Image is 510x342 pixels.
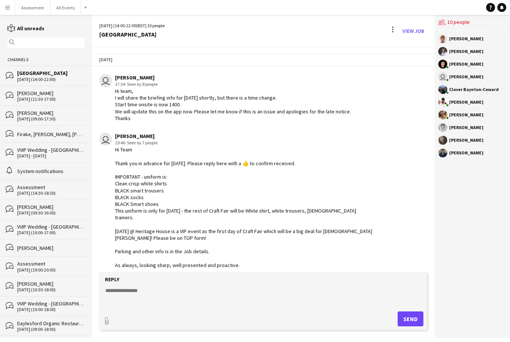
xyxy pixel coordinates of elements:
[17,131,84,138] div: Firake, [PERSON_NAME], [PERSON_NAME], [PERSON_NAME], foster, [PERSON_NAME]
[449,113,483,117] div: [PERSON_NAME]
[17,307,84,312] div: [DATE] (10:00-18:00)
[449,37,483,41] div: [PERSON_NAME]
[17,260,84,267] div: Assessment
[17,287,84,292] div: [DATE] (10:30-18:00)
[115,81,351,88] div: 17:34
[105,276,119,283] label: Reply
[7,25,44,32] a: All unreads
[17,153,84,159] div: [DATE] - [DATE]
[115,88,351,122] div: Hi team, I will share the briefing info for [DATE] shortly, but there is a time change. Start tim...
[17,320,84,327] div: Daylesford Organic Restaurant
[17,280,84,287] div: [PERSON_NAME]
[17,110,84,116] div: [PERSON_NAME]
[449,100,483,104] div: [PERSON_NAME]
[17,327,84,332] div: [DATE] (09:00-18:00)
[17,245,84,251] div: [PERSON_NAME]
[449,125,483,130] div: [PERSON_NAME]
[449,87,499,92] div: Clover Bayntun-Coward
[438,15,506,31] div: 10 people
[449,75,483,79] div: [PERSON_NAME]
[17,230,84,235] div: [DATE] (10:00-17:00)
[17,223,84,230] div: VVIP Wedding - [GEOGRAPHIC_DATA] - derig
[17,204,84,210] div: [PERSON_NAME]
[17,77,84,82] div: [DATE] (14:00-22:00)
[138,23,145,28] span: BST
[398,311,423,326] button: Send
[17,147,84,153] div: VVIP Wedding - [GEOGRAPHIC_DATA]
[50,0,81,15] button: All Events
[115,133,374,139] div: [PERSON_NAME]
[17,168,84,175] div: System notifications
[15,0,50,15] button: Assessment
[99,22,165,29] div: [DATE] (14:00-22:00) | 10 people
[17,70,84,76] div: [GEOGRAPHIC_DATA]
[17,267,84,273] div: [DATE] (19:00-20:00)
[449,62,483,66] div: [PERSON_NAME]
[125,140,158,145] span: · Seen by 7 people
[17,97,84,102] div: [DATE] (11:30-17:00)
[17,300,84,307] div: VVIP Wedding - [GEOGRAPHIC_DATA] - set up
[115,74,351,81] div: [PERSON_NAME]
[449,138,483,142] div: [PERSON_NAME]
[17,116,84,122] div: [DATE] (09:00-17:30)
[99,31,165,38] div: [GEOGRAPHIC_DATA]
[17,90,84,97] div: [PERSON_NAME]
[399,25,427,37] a: View Job
[449,151,483,155] div: [PERSON_NAME]
[17,210,84,216] div: [DATE] (09:30-16:00)
[449,49,483,54] div: [PERSON_NAME]
[125,81,158,87] span: · Seen by 8 people
[115,139,374,146] div: 19:46
[17,191,84,196] div: [DATE] (14:30-18:30)
[17,184,84,191] div: Assessment
[92,53,435,66] div: [DATE]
